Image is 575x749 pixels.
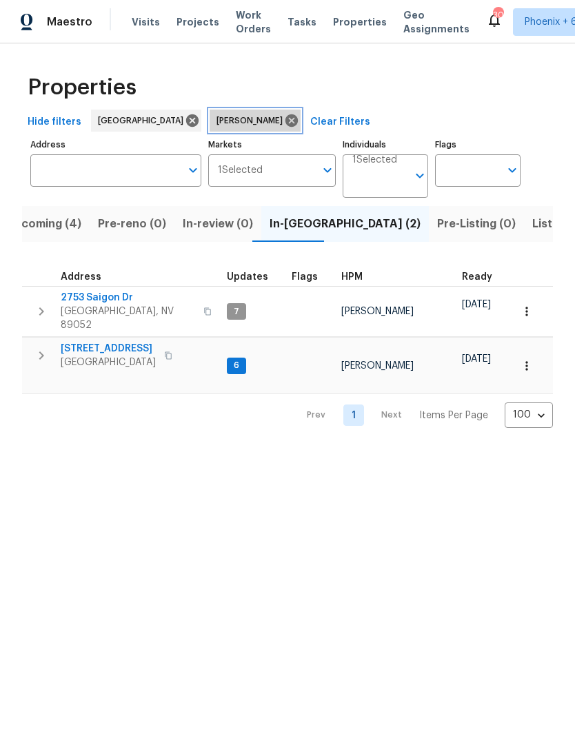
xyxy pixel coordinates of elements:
[305,110,376,135] button: Clear Filters
[28,81,137,94] span: Properties
[216,114,288,127] span: [PERSON_NAME]
[22,110,87,135] button: Hide filters
[292,272,318,282] span: Flags
[61,272,101,282] span: Address
[91,110,201,132] div: [GEOGRAPHIC_DATA]
[343,141,428,149] label: Individuals
[462,300,491,309] span: [DATE]
[435,141,521,149] label: Flags
[343,404,364,426] a: Goto page 1
[462,354,491,364] span: [DATE]
[462,272,492,282] span: Ready
[61,342,156,356] span: [STREET_ADDRESS]
[270,214,421,234] span: In-[GEOGRAPHIC_DATA] (2)
[318,161,337,180] button: Open
[61,305,195,332] span: [GEOGRAPHIC_DATA], NV 89052
[287,17,316,27] span: Tasks
[236,8,271,36] span: Work Orders
[98,214,166,234] span: Pre-reno (0)
[419,409,488,422] p: Items Per Page
[61,291,195,305] span: 2753 Saigon Dr
[208,141,336,149] label: Markets
[341,272,363,282] span: HPM
[183,214,253,234] span: In-review (0)
[341,361,414,371] span: [PERSON_NAME]
[6,214,81,234] span: Upcoming (4)
[437,214,516,234] span: Pre-Listing (0)
[410,166,430,185] button: Open
[333,15,387,29] span: Properties
[403,8,470,36] span: Geo Assignments
[98,114,189,127] span: [GEOGRAPHIC_DATA]
[352,154,397,166] span: 1 Selected
[47,15,92,29] span: Maestro
[294,402,553,428] nav: Pagination Navigation
[227,272,268,282] span: Updates
[132,15,160,29] span: Visits
[341,307,414,316] span: [PERSON_NAME]
[462,272,505,282] div: Earliest renovation start date (first business day after COE or Checkout)
[61,356,156,369] span: [GEOGRAPHIC_DATA]
[210,110,301,132] div: [PERSON_NAME]
[503,161,522,180] button: Open
[28,114,81,131] span: Hide filters
[218,165,263,176] span: 1 Selected
[493,8,503,22] div: 30
[183,161,203,180] button: Open
[30,141,201,149] label: Address
[228,306,245,318] span: 7
[310,114,370,131] span: Clear Filters
[505,397,553,433] div: 100
[228,360,245,371] span: 6
[176,15,219,29] span: Projects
